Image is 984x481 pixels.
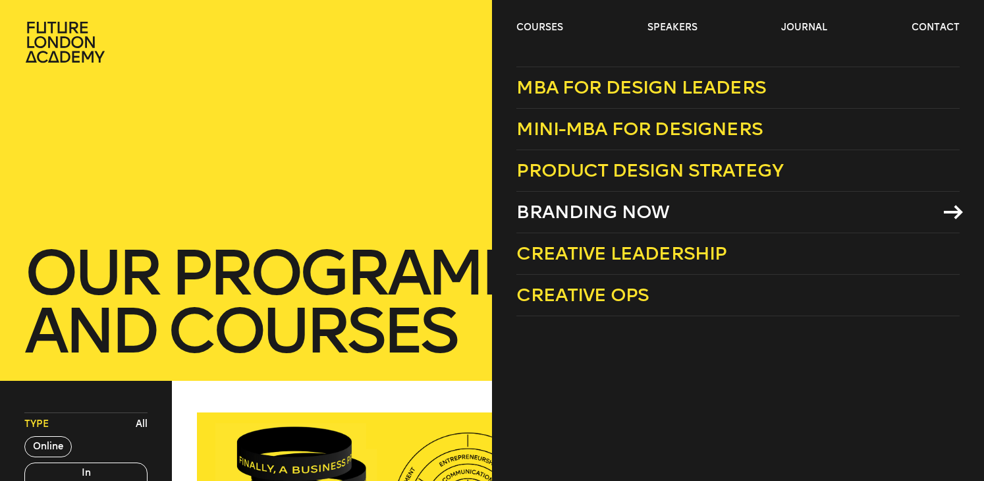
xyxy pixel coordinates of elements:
[516,21,563,34] a: courses
[516,192,959,233] a: Branding Now
[516,233,959,275] a: Creative Leadership
[516,159,783,181] span: Product Design Strategy
[516,67,959,109] a: MBA for Design Leaders
[647,21,697,34] a: speakers
[516,284,649,306] span: Creative Ops
[516,275,959,316] a: Creative Ops
[516,150,959,192] a: Product Design Strategy
[516,118,763,140] span: Mini-MBA for Designers
[516,201,669,223] span: Branding Now
[516,76,766,98] span: MBA for Design Leaders
[516,242,726,264] span: Creative Leadership
[781,21,827,34] a: journal
[912,21,960,34] a: contact
[516,109,959,150] a: Mini-MBA for Designers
